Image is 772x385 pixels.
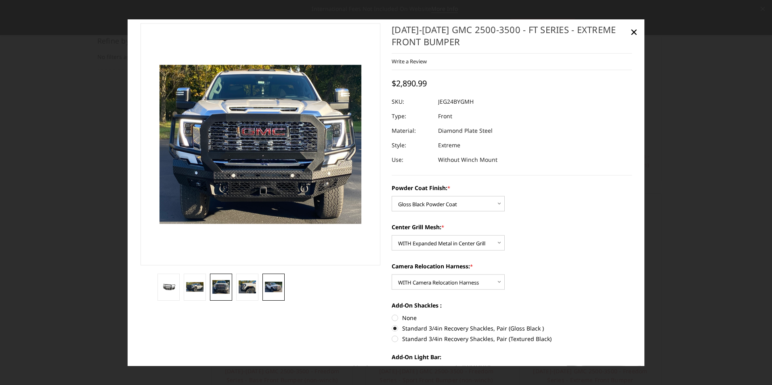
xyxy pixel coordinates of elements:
label: Powder Coat Finish: [392,184,632,192]
dd: JEG24BYGMH [438,94,474,109]
dt: SKU: [392,94,432,109]
h1: [DATE]-[DATE] GMC 2500-3500 - FT Series - Extreme Front Bumper [392,23,632,53]
dt: Style: [392,138,432,153]
span: $2,890.99 [392,78,427,89]
label: Standard 3/4in Recovery Shackles, Pair (Textured Black) [392,335,632,343]
label: None [392,314,632,322]
dd: Front [438,109,452,123]
dt: Material: [392,123,432,138]
label: Add-On Shackles : [392,301,632,310]
dd: Without Winch Mount [438,153,497,167]
img: 2024-2025 GMC 2500-3500 - FT Series - Extreme Front Bumper [265,282,282,292]
dd: Diamond Plate Steel [438,123,493,138]
img: 2024-2025 GMC 2500-3500 - FT Series - Extreme Front Bumper [239,280,256,293]
a: 2024-2025 GMC 2500-3500 - FT Series - Extreme Front Bumper [141,23,381,265]
dt: Use: [392,153,432,167]
a: Close [627,25,640,38]
label: None [392,365,632,374]
label: Add-On Light Bar: [392,353,632,361]
img: 2024-2025 GMC 2500-3500 - FT Series - Extreme Front Bumper [160,283,177,291]
span: × [630,23,638,40]
a: Write a Review [392,58,427,65]
img: 2024-2025 GMC 2500-3500 - FT Series - Extreme Front Bumper [212,280,230,294]
img: 2024-2025 GMC 2500-3500 - FT Series - Extreme Front Bumper [186,282,203,292]
dd: Extreme [438,138,460,153]
dt: Type: [392,109,432,123]
label: Camera Relocation Harness: [392,262,632,270]
label: Center Grill Mesh: [392,223,632,231]
label: Standard 3/4in Recovery Shackles, Pair (Gloss Black ) [392,324,632,333]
